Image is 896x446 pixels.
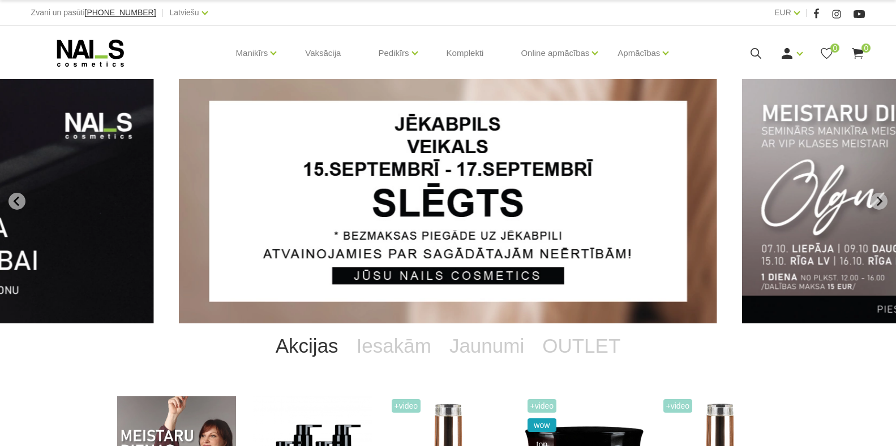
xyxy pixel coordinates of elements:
[267,323,348,369] a: Akcijas
[31,6,156,20] div: Zvani un pasūti
[830,44,839,53] span: 0
[533,323,629,369] a: OUTLET
[820,46,834,60] a: 0
[392,399,421,413] span: +Video
[528,399,557,413] span: +Video
[438,26,493,80] a: Komplekti
[296,26,350,80] a: Vaksācija
[162,6,164,20] span: |
[871,193,888,210] button: Next slide
[348,323,440,369] a: Iesakām
[85,8,156,17] a: [PHONE_NUMBER]
[169,6,199,19] a: Latviešu
[528,418,557,432] span: wow
[8,193,25,210] button: Go to last slide
[851,46,865,60] a: 0
[663,399,693,413] span: +Video
[618,31,660,76] a: Apmācības
[378,31,409,76] a: Pedikīrs
[861,44,871,53] span: 0
[236,31,268,76] a: Manikīrs
[440,323,533,369] a: Jaunumi
[179,79,717,323] li: 1 of 14
[521,31,589,76] a: Online apmācības
[774,6,791,19] a: EUR
[805,6,808,20] span: |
